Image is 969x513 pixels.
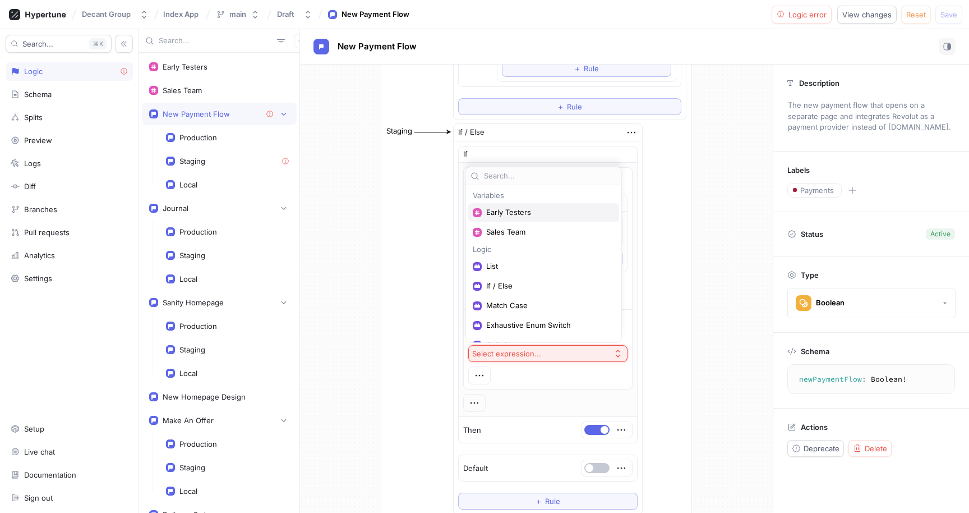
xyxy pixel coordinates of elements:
[24,136,52,145] div: Preview
[930,229,950,239] div: Active
[179,439,217,448] div: Production
[179,463,205,472] div: Staging
[772,6,832,24] button: Logic error
[159,35,273,47] input: Search...
[163,109,230,118] div: New Payment Flow
[468,246,619,253] div: Logic
[801,423,828,432] p: Actions
[273,5,317,24] button: Draft
[24,424,44,433] div: Setup
[458,127,484,138] div: If / Else
[277,10,294,19] div: Draft
[535,498,542,505] span: ＋
[163,298,224,307] div: Sanity Homepage
[6,465,133,484] a: Documentation
[179,251,205,260] div: Staging
[463,425,481,436] p: Then
[486,301,609,310] span: Match Case
[801,347,829,356] p: Schema
[545,498,560,505] span: Rule
[179,345,205,354] div: Staging
[458,493,638,510] button: ＋Rule
[24,182,36,191] div: Diff
[22,40,53,47] span: Search...
[463,149,468,160] p: If
[801,226,823,242] p: Status
[486,208,609,217] span: Early Testers
[24,159,41,168] div: Logs
[567,103,582,110] span: Rule
[584,65,599,72] span: Rule
[468,345,627,362] button: Select expression...
[163,86,202,95] div: Sales Team
[24,228,70,237] div: Pull requests
[799,79,839,88] p: Description
[386,126,412,137] div: Staging
[800,187,834,194] span: Payments
[24,274,52,283] div: Settings
[179,369,197,378] div: Local
[163,416,214,425] div: Make An Offer
[24,470,76,479] div: Documentation
[486,320,609,330] span: Exhaustive Enum Switch
[486,227,609,237] span: Sales Team
[906,11,926,18] span: Reset
[792,369,950,390] textarea: newPaymentFlow: Boolean!
[865,445,887,452] span: Delete
[179,180,197,189] div: Local
[89,38,107,49] div: K
[179,322,217,331] div: Production
[787,166,810,175] p: Labels
[229,10,246,19] div: main
[163,10,199,18] span: Index App
[788,11,827,18] span: Logic error
[24,67,43,76] div: Logic
[804,445,839,452] span: Deprecate
[801,271,819,280] p: Type
[502,60,671,77] button: ＋Rule
[486,262,609,271] span: List
[24,90,52,99] div: Schema
[342,9,409,20] div: New Payment Flow
[574,65,581,72] span: ＋
[163,392,246,401] div: New Homepage Design
[901,6,931,24] button: Reset
[484,171,617,182] input: Search...
[211,5,264,24] button: main
[179,157,205,166] div: Staging
[468,192,619,199] div: Variables
[486,340,609,350] span: Split Control
[24,493,53,502] div: Sign out
[6,35,112,53] button: Search...K
[787,440,844,457] button: Deprecate
[486,281,609,291] span: If / Else
[458,98,681,115] button: ＋Rule
[163,204,188,213] div: Journal
[24,113,43,122] div: Splits
[179,133,217,142] div: Production
[787,183,842,198] button: Payments
[24,447,55,456] div: Live chat
[82,10,131,19] div: Decant Group
[787,288,956,318] button: Boolean
[179,487,197,496] div: Local
[338,42,417,51] span: New Payment Flow
[848,440,892,457] button: Delete
[940,11,957,18] span: Save
[842,11,892,18] span: View changes
[783,96,959,137] p: The new payment flow that opens on a separate page and integrates Revolut as a payment provider i...
[935,6,962,24] button: Save
[837,6,897,24] button: View changes
[179,274,197,283] div: Local
[463,463,488,474] p: Default
[557,103,564,110] span: ＋
[77,5,153,24] button: Decant Group
[179,227,217,236] div: Production
[163,62,207,71] div: Early Testers
[24,205,57,214] div: Branches
[472,349,541,359] div: Select expression...
[24,251,55,260] div: Analytics
[816,298,845,308] div: Boolean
